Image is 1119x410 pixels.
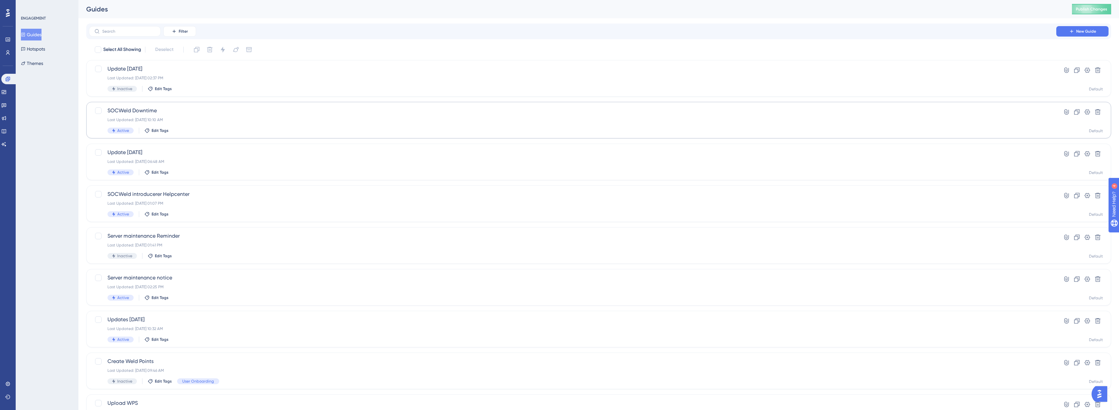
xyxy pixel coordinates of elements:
span: Active [117,212,129,217]
button: Hotspots [21,43,45,55]
div: Guides [86,5,1056,14]
span: Upload WPS [107,399,1038,407]
button: Filter [163,26,196,37]
span: Inactive [117,86,132,91]
button: Edit Tags [144,337,169,342]
div: Default [1089,212,1103,217]
iframe: UserGuiding AI Assistant Launcher [1092,384,1111,404]
div: Last Updated: [DATE] 01:07 PM [107,201,1038,206]
input: Search [102,29,155,34]
div: Last Updated: [DATE] 02:25 PM [107,284,1038,290]
button: Edit Tags [148,86,172,91]
span: Update [DATE] [107,65,1038,73]
div: 4 [45,3,47,8]
span: Active [117,295,129,300]
button: Guides [21,29,41,40]
div: Default [1089,87,1103,92]
span: Filter [179,29,188,34]
div: Last Updated: [DATE] 09:46 AM [107,368,1038,373]
button: Edit Tags [148,379,172,384]
span: Active [117,128,129,133]
button: New Guide [1056,26,1109,37]
span: New Guide [1076,29,1096,34]
span: Edit Tags [152,337,169,342]
span: Inactive [117,379,132,384]
span: Create Weld Points [107,357,1038,365]
div: Default [1089,337,1103,342]
div: Last Updated: [DATE] 10:10 AM [107,117,1038,122]
button: Publish Changes [1072,4,1111,14]
span: User Onboarding [182,379,214,384]
button: Deselect [149,44,179,55]
div: Last Updated: [DATE] 06:48 AM [107,159,1038,164]
span: Active [117,170,129,175]
div: Default [1089,128,1103,134]
span: Server maintenance notice [107,274,1038,282]
button: Edit Tags [144,212,169,217]
span: Edit Tags [155,379,172,384]
span: Update [DATE] [107,149,1038,156]
div: Default [1089,254,1103,259]
span: Server maintenance Reminder [107,232,1038,240]
div: Last Updated: [DATE] 02:37 PM [107,75,1038,81]
span: Edit Tags [152,128,169,133]
span: Edit Tags [152,170,169,175]
button: Edit Tags [144,170,169,175]
span: Edit Tags [152,295,169,300]
div: Default [1089,295,1103,301]
span: Edit Tags [152,212,169,217]
span: SOCWeld introducerer Helpcenter [107,190,1038,198]
div: Default [1089,170,1103,175]
span: Select All Showing [103,46,141,54]
div: ENGAGEMENT [21,16,46,21]
button: Themes [21,57,43,69]
div: Last Updated: [DATE] 10:32 AM [107,326,1038,331]
span: Updates [DATE] [107,316,1038,323]
button: Edit Tags [148,253,172,259]
div: Default [1089,379,1103,384]
span: Edit Tags [155,253,172,259]
span: SOCWeld Downtime [107,107,1038,115]
button: Edit Tags [144,295,169,300]
span: Edit Tags [155,86,172,91]
div: Last Updated: [DATE] 01:41 PM [107,243,1038,248]
button: Edit Tags [144,128,169,133]
span: Deselect [155,46,173,54]
span: Need Help? [15,2,41,9]
span: Inactive [117,253,132,259]
span: Active [117,337,129,342]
